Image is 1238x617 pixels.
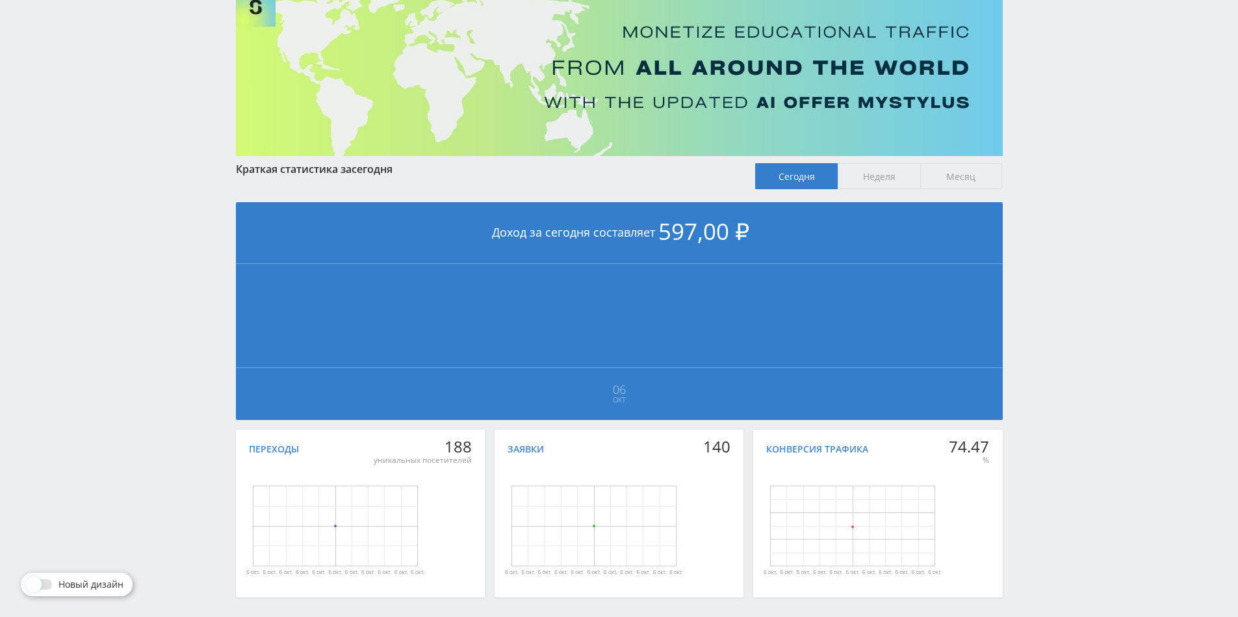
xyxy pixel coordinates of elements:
[279,570,292,576] text: 6 окт.
[361,570,375,576] text: 6 окт.
[949,438,989,456] div: 74.47
[636,570,650,576] text: 6 окт.
[521,570,535,576] text: 6 окт.
[210,461,460,591] svg: Диаграмма.
[328,570,342,576] text: 6 окт.
[508,444,544,454] div: Заявки
[604,570,617,576] text: 6 окт.
[312,570,326,576] text: 6 окт.
[838,163,920,189] span: Неделя
[236,202,1003,264] div: Доход за сегодня составляет
[620,570,634,576] text: 6 окт.
[780,570,793,576] text: 6 окт.
[587,570,600,576] text: 6 окт.
[846,570,860,576] text: 6 окт.
[571,570,584,576] text: 6 окт.
[949,455,989,466] div: %
[236,163,743,175] div: Краткая статистика за
[829,570,843,576] text: 6 окт.
[766,444,868,454] div: Конверсия трафика
[879,570,892,576] text: 6 окт.
[703,438,730,456] div: 140
[237,384,1002,395] span: 06
[394,570,407,576] text: 6 окт.
[895,570,909,576] text: 6 окт.
[537,570,551,576] text: 6 окт.
[920,163,1003,189] span: Месяц
[813,570,827,576] text: 6 окт.
[58,579,123,590] span: Новый дизайн
[505,570,519,576] text: 6 окт.
[374,455,472,466] div: уникальных посетителей
[727,461,977,591] svg: Диаграмма.
[928,570,942,576] text: 6 окт.
[411,570,424,576] text: 6 окт.
[378,570,391,576] text: 6 окт.
[755,163,838,189] span: Сегодня
[469,461,719,591] svg: Диаграмма.
[658,216,749,246] span: 597,00 ₽
[554,570,568,576] text: 6 окт.
[374,438,472,456] div: 188
[912,570,925,576] text: 6 окт.
[237,395,1002,405] span: Окт
[263,570,276,576] text: 6 окт.
[249,444,299,454] div: Переходы
[344,570,358,576] text: 6 окт.
[652,570,666,576] text: 6 окт.
[295,570,309,576] text: 6 окт.
[352,162,393,176] span: сегодня
[246,570,260,576] text: 6 окт.
[862,570,876,576] text: 6 окт.
[764,570,777,576] text: 6 окт.
[797,570,810,576] text: 6 окт.
[669,570,683,576] text: 6 окт.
